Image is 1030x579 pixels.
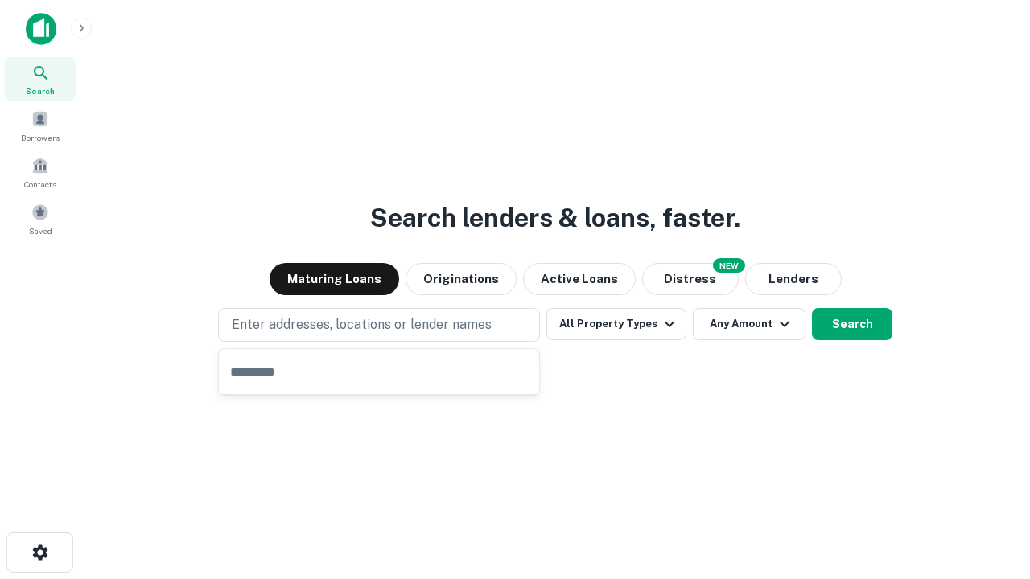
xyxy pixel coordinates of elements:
a: Borrowers [5,104,76,147]
button: All Property Types [546,308,686,340]
p: Enter addresses, locations or lender names [232,315,492,335]
img: capitalize-icon.png [26,13,56,45]
button: Any Amount [693,308,805,340]
button: Enter addresses, locations or lender names [218,308,540,342]
button: Active Loans [523,263,636,295]
span: Borrowers [21,131,60,144]
button: Maturing Loans [270,263,399,295]
span: Saved [29,224,52,237]
button: Search [812,308,892,340]
button: Lenders [745,263,842,295]
button: Originations [406,263,517,295]
span: Contacts [24,178,56,191]
div: NEW [713,258,745,273]
a: Search [5,57,76,101]
span: Search [26,84,55,97]
button: Search distressed loans with lien and other non-mortgage details. [642,263,739,295]
a: Contacts [5,150,76,194]
h3: Search lenders & loans, faster. [370,199,740,237]
a: Saved [5,197,76,240]
iframe: Chat Widget [950,450,1030,528]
